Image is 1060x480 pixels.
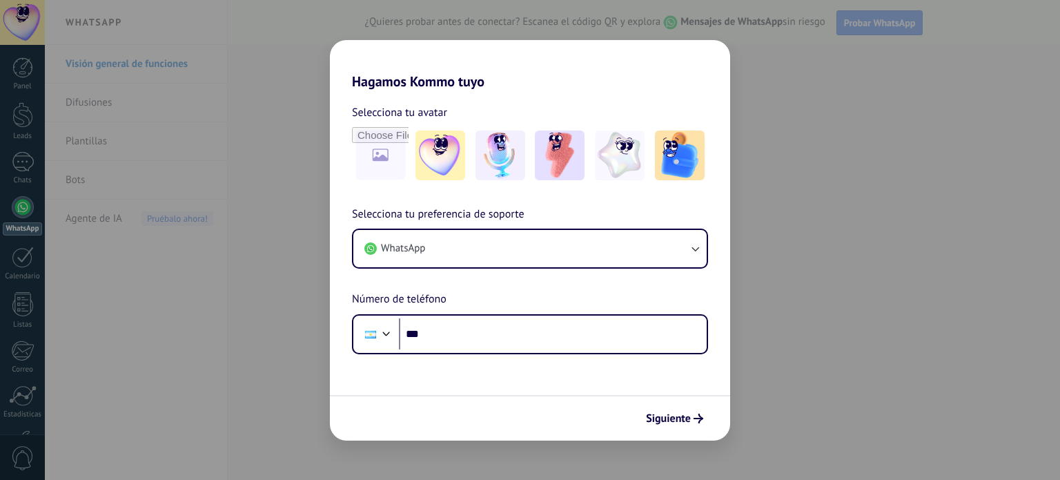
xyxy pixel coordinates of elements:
img: -2.jpeg [475,131,525,180]
button: Siguiente [640,407,709,430]
img: -3.jpeg [535,131,585,180]
span: WhatsApp [381,242,425,256]
img: -5.jpeg [655,131,705,180]
img: -4.jpeg [595,131,645,180]
span: Selecciona tu avatar [352,104,447,122]
button: WhatsApp [353,230,707,267]
span: Número de teléfono [352,291,446,309]
img: -1.jpeg [415,131,465,180]
span: Siguiente [646,414,691,423]
div: Argentina: + 54 [357,320,384,349]
span: Selecciona tu preferencia de soporte [352,206,524,224]
h2: Hagamos Kommo tuyo [330,40,730,90]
